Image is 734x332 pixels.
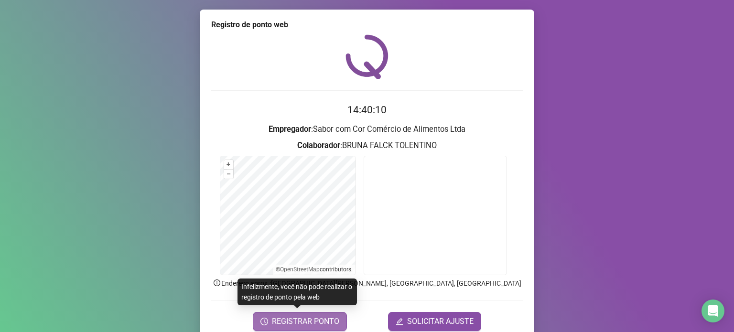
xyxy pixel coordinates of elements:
[407,316,474,327] span: SOLICITAR AJUSTE
[388,312,481,331] button: editSOLICITAR AJUSTE
[276,266,353,273] li: © contributors.
[253,312,347,331] button: REGISTRAR PONTO
[347,104,387,116] time: 14:40:10
[297,141,340,150] strong: Colaborador
[237,278,357,305] div: Infelizmente, você não pode realizar o registro de ponto pela web
[269,125,311,134] strong: Empregador
[224,160,233,169] button: +
[213,278,221,287] span: info-circle
[280,266,320,273] a: OpenStreetMap
[272,316,339,327] span: REGISTRAR PONTO
[702,300,724,322] div: Open Intercom Messenger
[211,123,523,136] h3: : Sabor com Cor Comércio de Alimentos Ltda
[396,318,403,325] span: edit
[260,318,268,325] span: clock-circle
[224,170,233,179] button: –
[211,139,523,152] h3: : BRUNA FALCK TOLENTINO
[211,278,523,289] p: Endereço aprox. : [GEOGRAPHIC_DATA][PERSON_NAME], [GEOGRAPHIC_DATA], [GEOGRAPHIC_DATA]
[211,19,523,31] div: Registro de ponto web
[345,34,389,79] img: QRPoint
